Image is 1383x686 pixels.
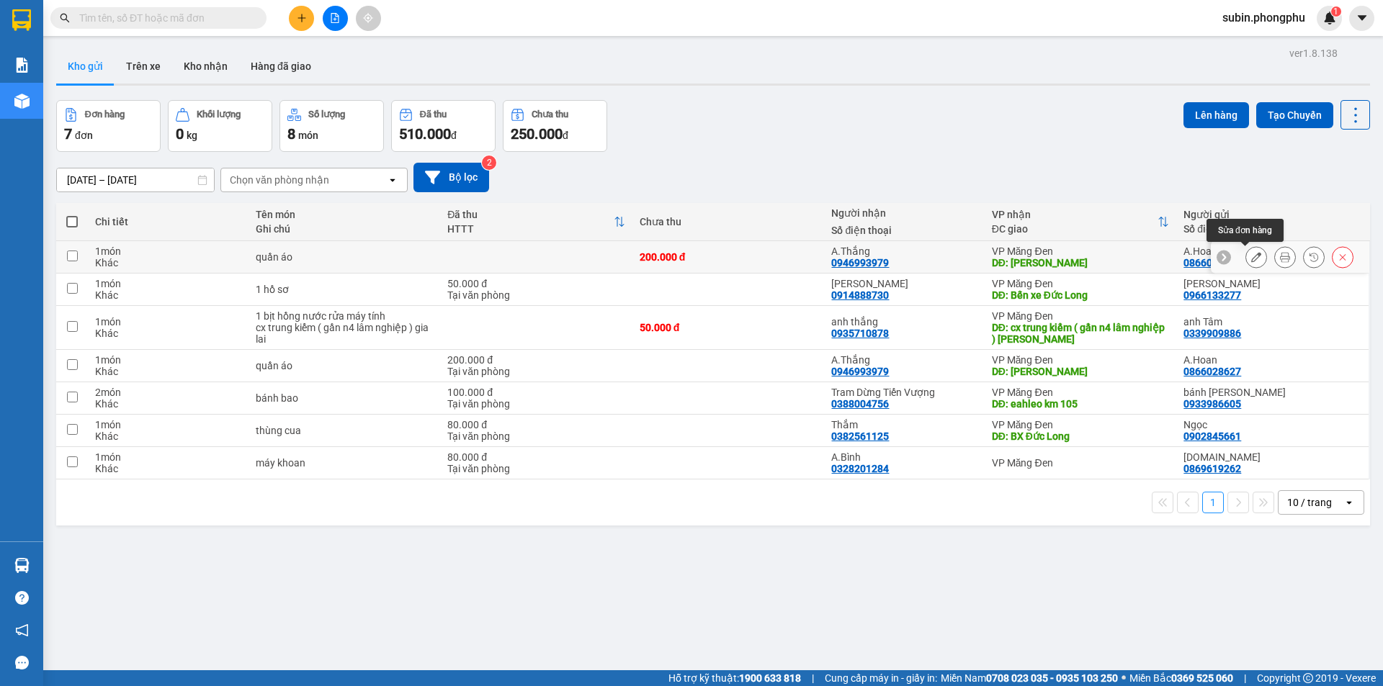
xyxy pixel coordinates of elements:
input: Tìm tên, số ĐT hoặc mã đơn [79,10,249,26]
button: Kho nhận [172,49,239,84]
div: Tại văn phòng [447,430,625,442]
div: anh thắng [831,316,977,328]
div: Đã thu [447,209,614,220]
div: 0382561125 [831,430,889,442]
button: plus [289,6,314,31]
div: 1 bịt hồng nước rửa máy tính [256,310,434,322]
img: icon-new-feature [1323,12,1336,24]
div: 0339909886 [1183,328,1241,339]
div: 0902845661 [1183,430,1241,442]
div: 0935710878 [831,328,889,339]
div: 0914888730 [831,289,889,301]
svg: open [387,174,398,186]
span: caret-down [1356,12,1369,24]
div: Khác [95,289,241,301]
span: 510.000 [399,125,451,143]
button: Trên xe [115,49,172,84]
button: Tạo Chuyến [1256,102,1333,128]
strong: 0708 023 035 - 0935 103 250 [986,672,1118,684]
button: Bộ lọc [413,163,489,192]
div: Anh Phương [831,278,977,289]
span: question-circle [15,591,29,605]
span: 1 [1333,6,1338,17]
div: C.My [1183,451,1361,463]
div: 1 món [95,316,241,328]
div: 0869619262 [1183,463,1241,474]
span: | [812,670,814,686]
span: | [1244,670,1246,686]
div: 50.000 đ [447,278,625,289]
button: Kho gửi [56,49,115,84]
div: 200.000 đ [640,251,818,263]
div: A.Hoan [1183,354,1361,366]
div: cx trung kiểm ( gần n4 lâm nghiệp ) gia lai [256,322,434,345]
div: Người gửi [1183,209,1361,220]
div: DĐ: eahleo km 105 [992,398,1170,410]
div: Tại văn phòng [447,398,625,410]
div: Số điện thoại [831,225,977,236]
div: Chi tiết [95,216,241,227]
span: Hỗ trợ kỹ thuật: [668,670,801,686]
button: Chưa thu250.000đ [503,100,607,152]
span: 0 [176,125,184,143]
div: 1 hồ sơ [256,284,434,295]
div: VP Măng Đen [992,310,1170,322]
div: Ngọc [1183,419,1361,430]
div: Số lượng [308,109,345,119]
button: caret-down [1349,6,1374,31]
span: message [15,656,29,669]
div: Khác [95,257,241,268]
div: Tại văn phòng [447,289,625,301]
sup: 2 [482,155,496,170]
span: món [298,130,318,141]
div: ver 1.8.138 [1289,45,1338,61]
div: VP Măng Đen [992,354,1170,366]
span: PHONG PHÚ [96,8,160,22]
div: DĐ: cx trung kiểm ( gần n4 lâm nghiệp ) gia lai [992,322,1170,345]
div: DĐ: Bến xe Đức Long [992,289,1170,301]
th: Toggle SortBy [440,203,632,241]
div: Tên món [256,209,434,220]
img: logo-vxr [12,9,31,31]
div: Đã thu [420,109,447,119]
span: 250.000 [511,125,563,143]
strong: 1900 633 818 [739,672,801,684]
div: Khác [95,328,241,339]
div: Đơn hàng [85,109,125,119]
div: Sửa đơn hàng [1245,246,1267,268]
span: aim [363,13,373,23]
div: 200.000 đ [447,354,625,366]
span: search [60,13,70,23]
div: Số điện thoại [1183,223,1361,235]
svg: open [1343,497,1355,508]
div: 50.000 đ [640,322,818,333]
div: A.Bình [831,451,977,463]
div: A.Hoan [1183,245,1361,257]
div: Anh Long [1183,278,1361,289]
div: Sửa đơn hàng [1207,219,1284,242]
button: aim [356,6,381,31]
div: VP Măng Đen [992,457,1170,469]
span: đơn [75,130,93,141]
span: ⚪️ [1122,675,1126,681]
div: quần áo [256,360,434,371]
div: 0966133277 [1183,289,1241,301]
img: warehouse-icon [14,94,30,109]
div: Khác [95,366,241,377]
div: 1 món [95,278,241,289]
div: 0946993979 [831,366,889,377]
th: Toggle SortBy [985,203,1177,241]
div: bánh bao [256,392,434,404]
div: ĐC giao [992,223,1158,235]
img: solution-icon [14,58,30,73]
div: Chưa thu [532,109,568,119]
button: 1 [1202,492,1224,513]
div: 10 / trang [1287,495,1332,510]
span: ĐC: [STREET_ADDRESS][PERSON_NAME] [6,71,87,86]
div: anh Tâm [1183,316,1361,328]
div: Khối lượng [197,109,241,119]
span: kg [187,130,197,141]
div: quần áo [256,251,434,263]
div: 2 món [95,387,241,398]
span: đ [451,130,457,141]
